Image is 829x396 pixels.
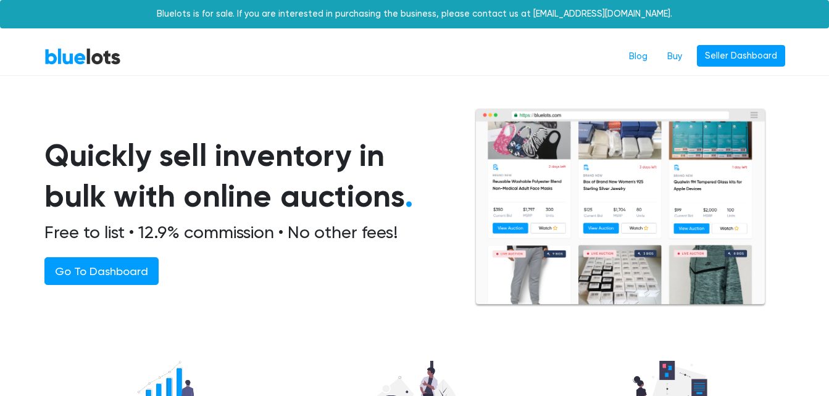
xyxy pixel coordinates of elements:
[474,108,767,307] img: browserlots-effe8949e13f0ae0d7b59c7c387d2f9fb811154c3999f57e71a08a1b8b46c466.png
[44,47,121,65] a: BlueLots
[405,178,413,215] span: .
[619,45,657,68] a: Blog
[44,257,159,285] a: Go To Dashboard
[44,222,444,243] h2: Free to list • 12.9% commission • No other fees!
[657,45,692,68] a: Buy
[44,135,444,217] h1: Quickly sell inventory in bulk with online auctions
[697,45,785,67] a: Seller Dashboard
